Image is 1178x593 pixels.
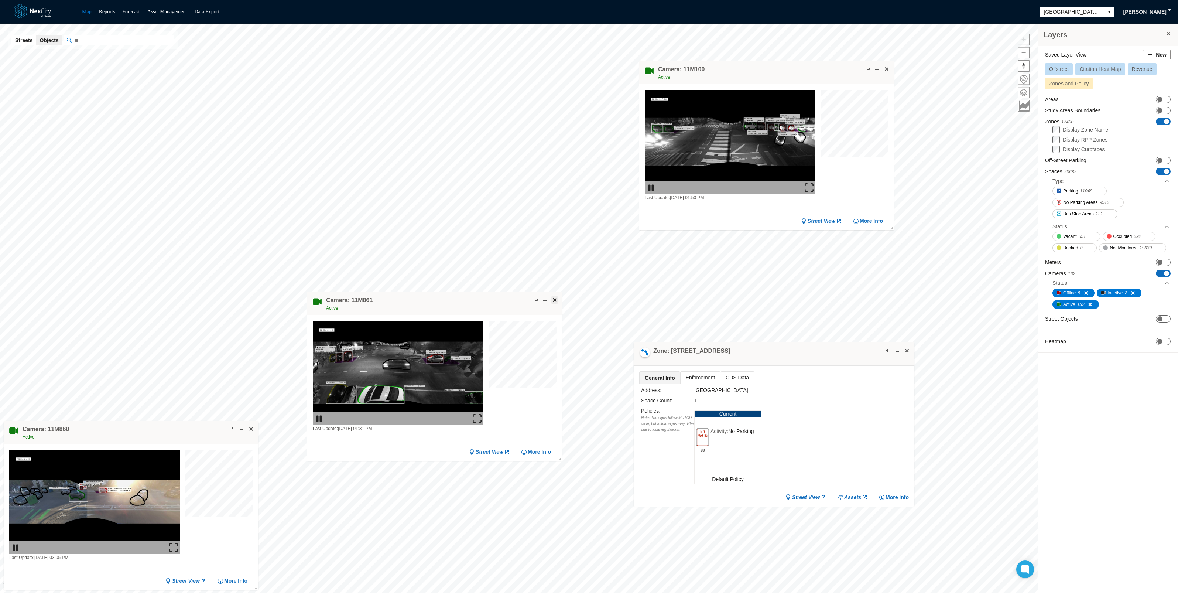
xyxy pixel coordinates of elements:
[165,577,206,585] a: Street View
[1119,6,1171,18] button: [PERSON_NAME]
[1105,7,1114,17] button: select
[1018,100,1030,112] button: Key metrics
[1052,279,1067,287] div: Status
[9,554,180,561] div: Last Update: [DATE] 03:05 PM
[1052,177,1064,185] div: Type
[1052,289,1095,297] button: Offline8
[694,396,828,405] div: 1
[521,449,551,456] button: More Info
[1078,289,1080,297] span: 8
[641,408,660,414] label: Policies :
[695,474,761,484] div: Default Policy
[879,494,909,501] button: More Info
[1063,289,1076,297] span: Offline
[1064,169,1076,174] span: 20682
[1045,118,1073,126] label: Zones
[1063,137,1107,143] label: Display RPP Zones
[1018,60,1030,72] button: Reset bearing to north
[218,577,247,585] button: More Info
[860,218,883,225] span: More Info
[1018,34,1030,45] button: Zoom in
[1075,63,1125,75] button: Citation Heat Map
[1063,301,1075,308] span: Active
[721,372,754,384] span: CDS Data
[1045,270,1075,277] label: Cameras
[313,425,483,432] div: Last Update: [DATE] 01:31 PM
[821,90,888,157] canvas: Map
[695,411,761,417] div: Current
[99,9,115,14] a: Reports
[1045,259,1061,266] label: Meters
[194,9,219,14] a: Data Export
[645,194,815,201] div: Last Update: [DATE] 01:50 PM
[1103,232,1156,241] button: Occupied392
[694,386,828,394] div: [GEOGRAPHIC_DATA]
[1143,50,1171,59] button: New
[1123,8,1167,16] span: [PERSON_NAME]
[1052,300,1099,309] button: Active152
[169,543,178,552] img: expand
[658,75,670,80] span: Active
[805,183,814,192] img: expand
[1099,199,1109,206] span: 9513
[729,428,754,434] span: No Parking
[1018,47,1030,58] button: Zoom out
[326,306,338,311] span: Active
[1061,119,1073,125] span: 17490
[1063,187,1078,195] span: Parking
[9,450,180,554] img: video
[1077,301,1085,308] span: 152
[1018,74,1030,85] button: Home
[710,428,728,434] span: Activity:
[1110,244,1137,252] span: Not Monitored
[838,494,868,501] a: Assets
[792,494,820,501] span: Street View
[1045,63,1073,75] button: Offstreet
[36,35,62,45] button: Objects
[313,321,483,425] img: video
[1063,233,1076,240] span: Vacant
[653,347,730,355] h4: Double-click to make header text selectable
[1049,81,1089,86] span: Zones and Policy
[224,577,247,585] span: More Info
[1052,187,1107,195] button: Parking11048
[1052,277,1170,289] div: Status
[23,425,69,441] div: Double-click to make header text selectable
[326,296,373,304] h4: Double-click to make header text selectable
[1018,61,1029,71] span: Reset bearing to north
[1044,30,1165,40] h3: Layers
[1079,66,1121,72] span: Citation Heat Map
[1156,51,1167,58] span: New
[1063,127,1108,133] label: Display Zone Name
[147,9,187,14] a: Asset Management
[681,372,720,384] span: Enforcement
[476,449,503,456] span: Street View
[808,218,835,225] span: Street View
[1063,199,1097,206] span: No Parking Areas
[1107,289,1123,297] span: Inactive
[23,434,35,440] span: Active
[641,387,661,393] label: Address:
[801,218,842,225] a: Street View
[1068,271,1075,276] span: 162
[1052,223,1067,230] div: Status
[1045,96,1059,103] label: Areas
[1099,243,1166,252] button: Not Monitored19639
[1063,244,1078,252] span: Booked
[696,419,759,425] span: —
[1052,221,1170,232] div: Status
[122,9,140,14] a: Forecast
[1063,210,1094,218] span: Bus Stop Areas
[11,35,36,45] button: Streets
[786,494,827,501] a: Street View
[489,321,557,388] canvas: Map
[696,447,709,453] span: S8
[1125,289,1127,297] span: 2
[1113,233,1132,240] span: Occupied
[886,494,909,501] span: More Info
[641,415,694,433] div: Note: The signs follow MUTCD code, but actual signs may differ due to local regulations.
[473,414,482,423] img: expand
